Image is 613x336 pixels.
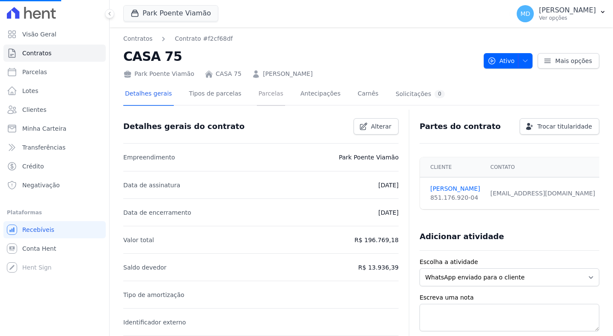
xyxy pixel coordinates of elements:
[520,118,599,135] a: Trocar titularidade
[123,207,191,218] p: Data de encerramento
[510,2,613,26] button: MD [PERSON_NAME] Ver opções
[187,83,243,106] a: Tipos de parcelas
[3,45,106,62] a: Contratos
[123,121,244,132] h3: Detalhes gerais do contrato
[263,69,312,78] a: [PERSON_NAME]
[378,180,399,190] p: [DATE]
[3,26,106,43] a: Visão Geral
[354,118,399,135] a: Alterar
[538,53,599,69] a: Mais opções
[123,83,174,106] a: Detalhes gerais
[22,49,51,57] span: Contratos
[420,258,599,267] label: Escolha a atividade
[3,158,106,175] a: Crédito
[420,293,599,302] label: Escreva uma nota
[22,143,65,152] span: Transferências
[521,11,530,17] span: MD
[356,83,380,106] a: Carnês
[491,189,595,198] div: [EMAIL_ADDRESS][DOMAIN_NAME]
[123,290,184,300] p: Tipo de amortização
[539,15,596,21] p: Ver opções
[123,34,152,43] a: Contratos
[123,152,175,162] p: Empreendimento
[371,122,392,131] span: Alterar
[537,122,592,131] span: Trocar titularidade
[22,244,56,253] span: Conta Hent
[394,83,446,106] a: Solicitações0
[22,105,46,114] span: Clientes
[22,181,60,189] span: Negativação
[22,87,39,95] span: Lotes
[420,157,485,177] th: Cliente
[123,47,477,66] h2: CASA 75
[3,82,106,99] a: Lotes
[484,53,533,69] button: Ativo
[420,121,501,132] h3: Partes do contrato
[3,101,106,118] a: Clientes
[123,69,194,78] div: Park Poente Viamão
[299,83,342,106] a: Antecipações
[420,231,504,242] h3: Adicionar atividade
[175,34,232,43] a: Contrato #f2cf68df
[257,83,285,106] a: Parcelas
[22,162,44,171] span: Crédito
[123,5,218,21] button: Park Poente Viamão
[430,193,480,202] div: 851.176.920-04
[358,262,399,273] p: R$ 13.936,39
[434,90,445,98] div: 0
[3,221,106,238] a: Recebíveis
[3,177,106,194] a: Negativação
[378,207,399,218] p: [DATE]
[3,63,106,81] a: Parcelas
[539,6,596,15] p: [PERSON_NAME]
[123,180,180,190] p: Data de assinatura
[3,120,106,137] a: Minha Carteira
[7,207,102,218] div: Plataformas
[22,68,47,76] span: Parcelas
[339,152,399,162] p: Park Poente Viamão
[555,57,592,65] span: Mais opções
[354,235,399,245] p: R$ 196.769,18
[216,69,241,78] a: CASA 75
[22,30,57,39] span: Visão Geral
[3,139,106,156] a: Transferências
[488,53,515,69] span: Ativo
[430,184,480,193] a: [PERSON_NAME]
[123,262,167,273] p: Saldo devedor
[123,317,186,327] p: Identificador externo
[396,90,445,98] div: Solicitações
[22,225,54,234] span: Recebíveis
[123,34,233,43] nav: Breadcrumb
[22,124,66,133] span: Minha Carteira
[123,34,477,43] nav: Breadcrumb
[3,240,106,257] a: Conta Hent
[485,157,601,177] th: Contato
[123,235,154,245] p: Valor total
